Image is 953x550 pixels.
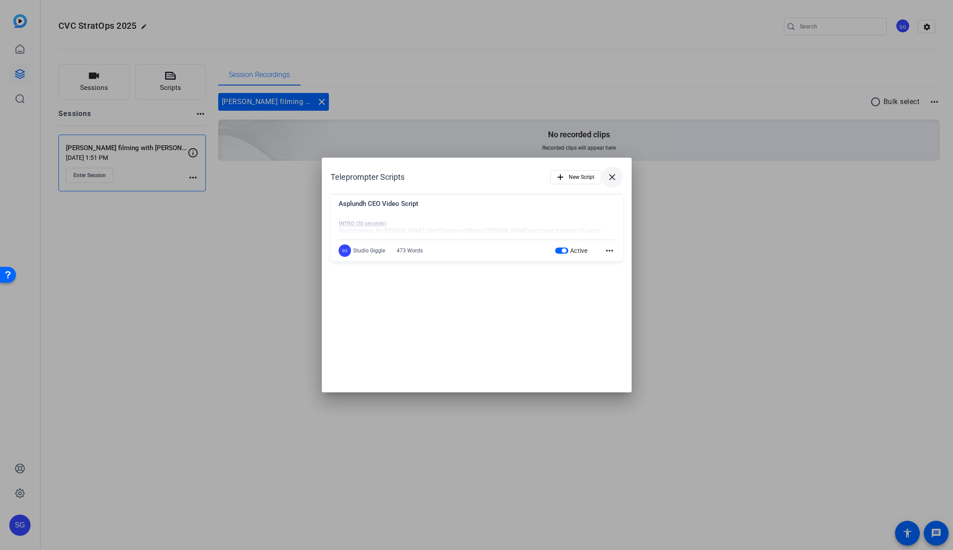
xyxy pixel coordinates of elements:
[604,245,615,256] mat-icon: more_horiz
[339,199,615,213] div: Asplundh CEO Video Script
[607,172,617,182] mat-icon: close
[556,172,565,182] mat-icon: add
[550,170,602,184] button: New Script
[331,172,405,182] h1: Teleprompter Scripts
[397,247,423,254] div: 473 Words
[353,247,385,254] div: Studio Giggle
[569,169,594,186] span: New Script
[570,247,588,254] span: Active
[339,244,351,257] div: SG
